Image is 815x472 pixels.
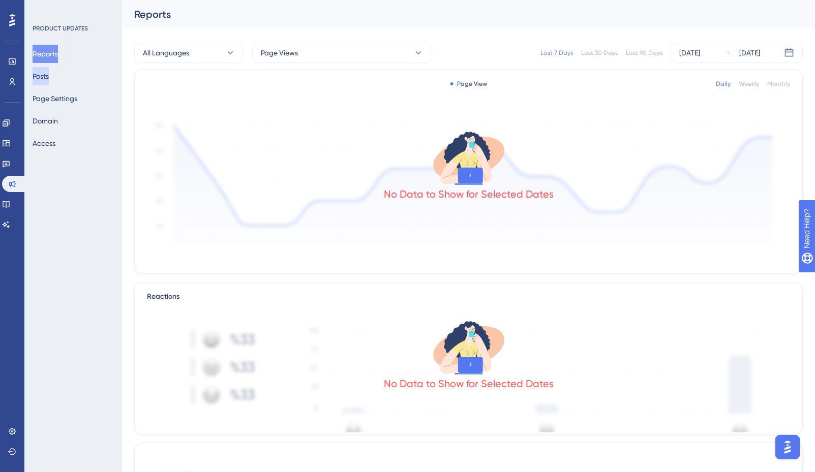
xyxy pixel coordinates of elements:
div: Reports [134,7,777,21]
iframe: UserGuiding AI Assistant Launcher [772,432,803,462]
button: Page Settings [33,89,77,108]
button: Page Views [252,43,432,63]
span: Page Views [261,47,298,59]
div: Reactions [147,291,790,303]
div: Monthly [767,80,790,88]
div: Last 90 Days [626,49,662,57]
div: Page View [450,80,487,88]
span: All Languages [143,47,189,59]
div: [DATE] [739,47,760,59]
div: Daily [716,80,731,88]
div: [DATE] [679,47,700,59]
div: Last 7 Days [540,49,573,57]
button: Domain [33,112,58,130]
button: Access [33,134,55,152]
div: No Data to Show for Selected Dates [384,187,554,201]
div: PRODUCT UPDATES [33,24,88,33]
span: Need Help? [24,3,64,15]
button: Posts [33,67,49,85]
button: Reports [33,45,58,63]
div: No Data to Show for Selected Dates [384,376,554,391]
div: Weekly [739,80,759,88]
div: Last 30 Days [581,49,618,57]
button: All Languages [134,43,244,63]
